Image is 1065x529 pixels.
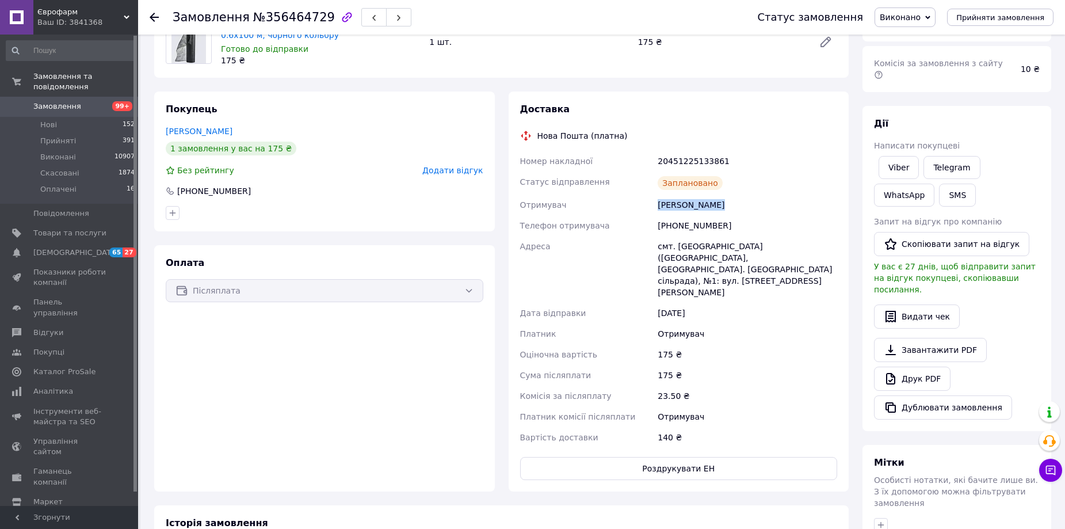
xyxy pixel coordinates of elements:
div: [PHONE_NUMBER] [655,215,839,236]
span: 16 [127,184,135,195]
span: Дата відправки [520,309,586,318]
span: 152 [123,120,135,130]
span: 27 [123,248,136,257]
span: Оплачені [40,184,77,195]
span: Особисті нотатки, які бачите лише ви. З їх допомогою можна фільтрувати замовлення [874,475,1038,508]
span: Маркет [33,497,63,507]
span: Прийняти замовлення [956,13,1044,22]
span: Повідомлення [33,208,89,219]
div: Статус замовлення [757,12,863,23]
button: Чат з покупцем [1039,459,1062,482]
div: 175 ₴ [655,344,839,365]
span: Управління сайтом [33,436,106,457]
span: Товари та послуги [33,228,106,238]
span: Дії [874,118,888,129]
span: Адреса [520,242,551,251]
span: Готово до відправки [221,44,308,54]
span: Отримувач [520,200,567,210]
span: Гаманець компанії [33,466,106,487]
span: Єврофарм [37,7,124,17]
span: Сума післяплати [520,371,591,380]
span: Відгуки [33,328,63,338]
span: У вас є 27 днів, щоб відправити запит на відгук покупцеві, скопіювавши посилання. [874,262,1036,294]
span: Аналітика [33,386,73,397]
span: Замовлення [33,101,81,112]
span: Замовлення та повідомлення [33,71,138,92]
a: Редагувати [814,31,837,54]
span: Платник [520,329,556,338]
span: Виконано [880,13,921,22]
div: Отримувач [655,324,839,344]
span: Нові [40,120,57,130]
span: №356464729 [253,10,335,24]
div: смт. [GEOGRAPHIC_DATA] ([GEOGRAPHIC_DATA], [GEOGRAPHIC_DATA]. [GEOGRAPHIC_DATA] сільрада), №1: ву... [655,236,839,303]
button: Скопіювати запит на відгук [874,232,1029,256]
a: Viber [879,156,919,179]
div: Нова Пошта (платна) [535,130,631,142]
span: Номер накладної [520,157,593,166]
button: Роздрукувати ЕН [520,457,838,480]
div: [DATE] [655,303,839,324]
div: 1 шт. [425,34,633,50]
div: Повернутися назад [150,12,159,23]
span: Оплата [166,257,204,268]
div: 175 ₴ [221,55,420,66]
span: Виконані [40,152,76,162]
div: Заплановано [658,176,723,190]
span: 10907 [114,152,135,162]
div: 20451225133861 [655,151,839,172]
div: 140 ₴ [655,427,839,448]
span: Покупці [33,347,64,357]
input: Пошук [6,40,136,61]
span: Покупець [166,104,217,115]
span: Телефон отримувача [520,221,610,230]
div: 175 ₴ [655,365,839,386]
span: 99+ [112,101,132,111]
span: Панель управління [33,297,106,318]
a: Завантажити PDF [874,338,987,362]
span: Без рейтингу [177,166,234,175]
span: Оціночна вартість [520,350,597,359]
span: Замовлення [173,10,250,24]
div: 1 замовлення у вас на 175 ₴ [166,142,296,155]
div: 23.50 ₴ [655,386,839,406]
span: Комісія за замовлення з сайту [874,59,1005,79]
span: Платник комісії післяплати [520,412,636,421]
span: Показники роботи компанії [33,267,106,288]
button: SMS [939,184,976,207]
span: Історія замовлення [166,517,268,528]
span: Доставка [520,104,570,115]
span: Статус відправлення [520,177,610,187]
span: 1874 [119,168,135,178]
div: 175 ₴ [633,34,810,50]
a: Простирадла в рулоні ТМ Рожева Білявка, 0.6х100 м, чорного кольору [221,19,400,40]
div: [PERSON_NAME] [655,195,839,215]
span: Мітки [874,457,904,468]
span: Запит на відгук про компанію [874,217,1002,226]
a: WhatsApp [874,184,934,207]
span: Комісія за післяплату [520,391,612,401]
div: 10 ₴ [1014,56,1047,82]
button: Прийняти замовлення [947,9,1053,26]
div: Отримувач [655,406,839,427]
div: Ваш ID: 3841368 [37,17,138,28]
span: Скасовані [40,168,79,178]
a: Друк PDF [874,367,951,391]
span: Написати покупцеві [874,141,960,150]
span: Додати відгук [422,166,483,175]
span: Інструменти веб-майстра та SEO [33,406,106,427]
a: [PERSON_NAME] [166,127,232,136]
img: Простирадла в рулоні ТМ Рожева Білявка, 0.6х100 м, чорного кольору [171,18,205,63]
span: 391 [123,136,135,146]
button: Видати чек [874,305,960,329]
span: [DEMOGRAPHIC_DATA] [33,248,119,258]
a: Telegram [923,156,980,179]
span: Прийняті [40,136,76,146]
span: 65 [109,248,123,257]
button: Дублювати замовлення [874,395,1012,420]
span: Вартість доставки [520,433,598,442]
span: Каталог ProSale [33,367,96,377]
div: [PHONE_NUMBER] [176,185,252,197]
